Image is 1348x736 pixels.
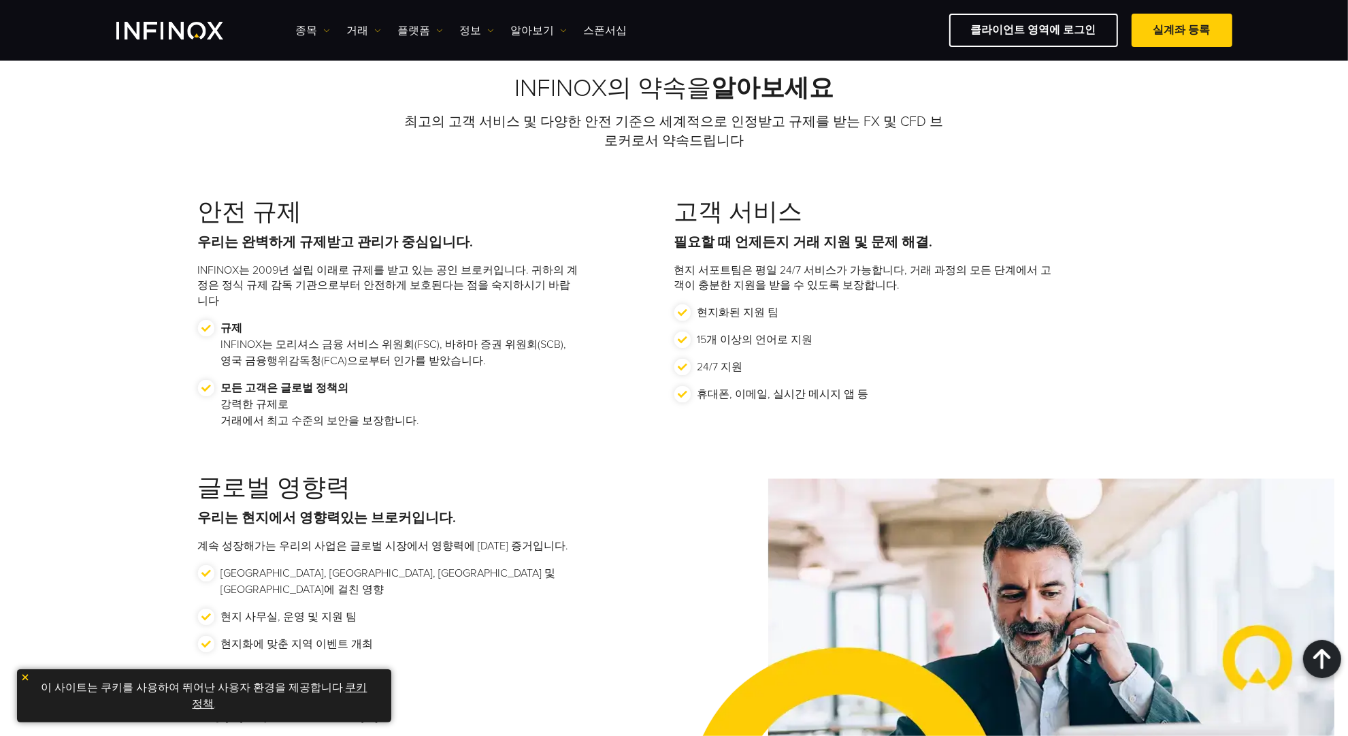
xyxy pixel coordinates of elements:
a: 플랫폼 [398,22,443,39]
p: INFINOX는 모리셔스 금융 서비스 위원회(FSC), 바하마 증권 위원회(SCB), 영국 금융행위감독청(FCA)으로부터 인가를 받았습니다. [221,320,579,369]
a: 정보 [460,22,494,39]
p: 이 사이트는 쿠키를 사용하여 뛰어난 사용자 환경을 제공합니다. . [24,676,384,716]
img: yellow close icon [20,673,30,682]
a: 거래 [347,22,381,39]
p: 현지 서포트팀은 평일 24/7 서비스가 가능합니다, 거래 과정의 모든 단계에서 고객이 충분한 지원을 받을 수 있도록 보장합니다. [674,263,1055,294]
p: 계속 성장해가는 우리의 사업은 글로벌 시장에서 영향력에 [DATE] 증거입니다. [198,539,579,554]
h3: 고객 서비스 [674,198,1055,227]
p: 15개 이상의 언어로 지원 [697,332,813,348]
strong: 모든 고객은 글로벌 정책의 [221,381,349,395]
p: INFINOX는 2009년 설립 이래로 규제를 받고 있는 공인 브로커입니다. 귀하의 계정은 정식 규제 감독 기관으로부터 안전하게 보호된다는 점을 숙지하시기 바랍니다 [198,263,579,310]
p: 현지화된 지원 팀 [697,304,779,321]
a: 종목 [296,22,330,39]
h3: 글로벌 영향력 [198,474,579,503]
strong: 우리는 완벽하게 규제받고 관리가 중심입니다. [198,234,474,251]
a: 알아보기 [511,22,567,39]
p: 현지화에 맞춘 지역 이벤트 개최 [221,636,374,652]
strong: 우리는 현지에서 영향력있는 브로커입니다. [198,510,457,526]
p: [GEOGRAPHIC_DATA], [GEOGRAPHIC_DATA], [GEOGRAPHIC_DATA] 및 [GEOGRAPHIC_DATA]에 걸친 영향 [221,565,579,598]
a: 실계좌 등록 [1132,14,1232,47]
p: 강력한 규제로 거래에서 최고 수준의 보안을 보장합니다. [221,380,420,429]
p: 휴대폰, 이메일, 실시간 메시지 앱 등 [697,386,869,402]
a: 클라이언트 영역에 로그인 [949,14,1118,47]
strong: 알아보세요 [711,74,834,103]
a: 스폰서십 [584,22,627,39]
strong: 규제 [221,321,243,335]
h3: 안전 규제 [198,198,579,227]
p: 24/7 지원 [697,359,743,375]
h2: INFINOX의 약속을 [198,74,1151,103]
p: 현지 사무실, 운영 및 지원 팀 [221,609,357,625]
strong: 필요할 때 언제든지 거래 지원 및 문제 해결. [674,234,933,251]
p: 최고의 고객 서비스 및 다양한 안전 기준으 세계적으로 인정받고 규제를 받는 FX 및 CFD 브로커로서 약속드립니다 [402,112,947,150]
a: INFINOX Logo [116,22,255,39]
